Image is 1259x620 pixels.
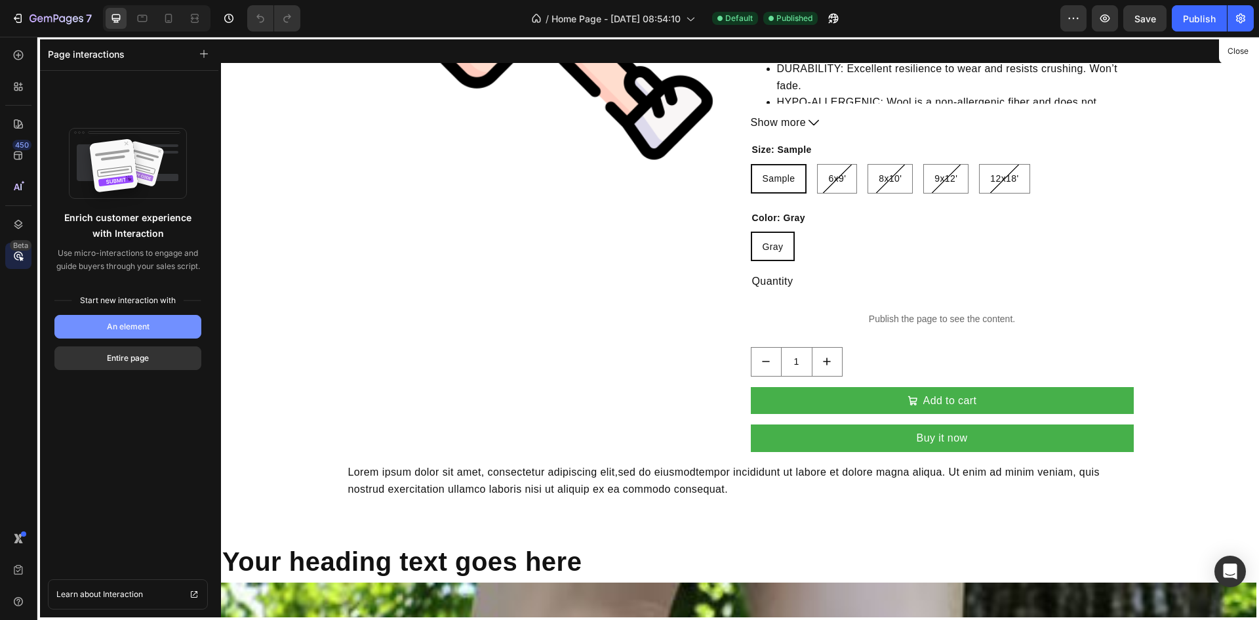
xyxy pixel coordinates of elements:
div: 450 [12,140,31,150]
button: Close [1222,42,1254,61]
p: Use micro-interactions to engage and guide buyers through your sales script. [54,247,201,273]
div: Publish [1183,12,1216,26]
button: An element [54,315,201,339]
span: Learn about Interaction [56,588,143,601]
p: Page interactions [48,47,125,61]
div: Open Intercom Messenger [1214,556,1246,587]
p: Enrich customer experience with Interaction [57,210,199,241]
span: Default [725,12,753,24]
div: Beta [10,240,31,251]
span: Home Page - [DATE] 08:54:10 [551,12,681,26]
p: Start new interaction with [54,294,201,307]
iframe: Design area [221,37,1259,620]
div: An element [107,321,150,333]
span: Published [776,12,812,24]
button: Entire page [54,346,201,370]
span: Save [1134,13,1156,24]
a: Learn about Interaction [48,579,208,610]
button: Publish [1172,5,1227,31]
p: 7 [86,10,92,26]
div: Undo/Redo [247,5,300,31]
button: Save [1123,5,1167,31]
button: 7 [5,5,98,31]
span: / [546,12,549,26]
div: Entire page [107,352,149,364]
